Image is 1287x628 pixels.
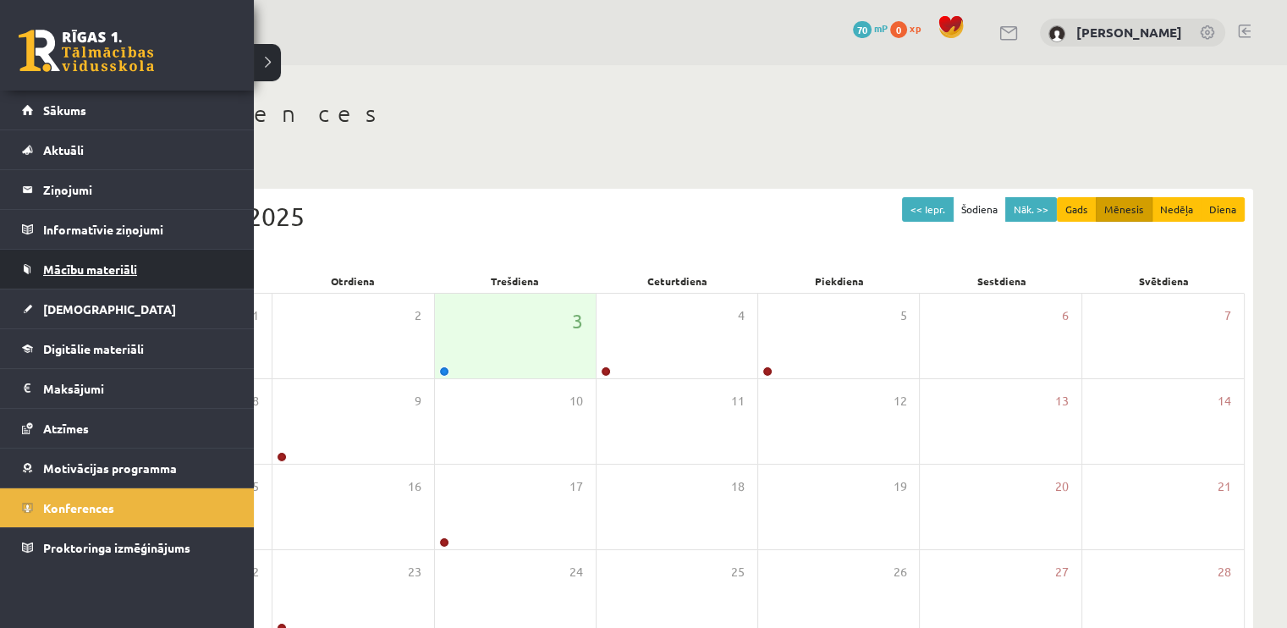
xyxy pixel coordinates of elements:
span: 0 [890,21,907,38]
a: Maksājumi [22,369,233,408]
span: 1 [252,306,259,325]
span: 25 [731,563,745,581]
button: Nedēļa [1152,197,1202,222]
a: Atzīmes [22,409,233,448]
span: [DEMOGRAPHIC_DATA] [43,301,176,317]
span: 4 [738,306,745,325]
span: Atzīmes [43,421,89,436]
span: 70 [853,21,872,38]
a: Mācību materiāli [22,250,233,289]
span: 12 [893,392,906,410]
span: 5 [899,306,906,325]
a: Proktoringa izmēģinājums [22,528,233,567]
span: Digitālie materiāli [43,341,144,356]
legend: Ziņojumi [43,170,233,209]
span: 16 [408,477,421,496]
span: 9 [415,392,421,410]
span: 13 [1055,392,1069,410]
span: 18 [731,477,745,496]
div: Otrdiena [272,269,435,293]
span: xp [910,21,921,35]
img: Dāvids Meņšovs [1048,25,1065,42]
a: Aktuāli [22,130,233,169]
a: 70 mP [853,21,888,35]
a: Digitālie materiāli [22,329,233,368]
button: Diena [1201,197,1245,222]
span: 28 [1218,563,1231,581]
legend: Maksājumi [43,369,233,408]
button: Šodiena [953,197,1006,222]
a: Rīgas 1. Tālmācības vidusskola [19,30,154,72]
div: Septembris 2025 [110,197,1245,235]
a: Ziņojumi [22,170,233,209]
span: Mācību materiāli [43,262,137,277]
a: Sākums [22,91,233,129]
span: Proktoringa izmēģinājums [43,540,190,555]
span: Motivācijas programma [43,460,177,476]
a: Motivācijas programma [22,449,233,488]
span: 23 [408,563,421,581]
span: 21 [1218,477,1231,496]
span: 14 [1218,392,1231,410]
span: mP [874,21,888,35]
span: 8 [252,392,259,410]
span: 3 [572,306,583,335]
button: << Iepr. [902,197,954,222]
button: Gads [1057,197,1097,222]
a: [PERSON_NAME] [1076,24,1182,41]
span: 26 [893,563,906,581]
span: 19 [893,477,906,496]
span: Aktuāli [43,142,84,157]
div: Piekdiena [758,269,921,293]
button: Nāk. >> [1005,197,1057,222]
a: Informatīvie ziņojumi [22,210,233,249]
div: Sestdiena [921,269,1083,293]
legend: Informatīvie ziņojumi [43,210,233,249]
div: Ceturtdiena [597,269,759,293]
span: 24 [569,563,583,581]
a: 0 xp [890,21,929,35]
div: Svētdiena [1082,269,1245,293]
span: 17 [569,477,583,496]
span: 11 [731,392,745,410]
span: 10 [569,392,583,410]
h1: Konferences [102,99,1253,128]
span: Konferences [43,500,114,515]
span: 27 [1055,563,1069,581]
span: Sākums [43,102,86,118]
a: [DEMOGRAPHIC_DATA] [22,289,233,328]
div: Trešdiena [434,269,597,293]
span: 2 [415,306,421,325]
a: Konferences [22,488,233,527]
span: 20 [1055,477,1069,496]
button: Mēnesis [1096,197,1152,222]
span: 6 [1062,306,1069,325]
span: 7 [1224,306,1231,325]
